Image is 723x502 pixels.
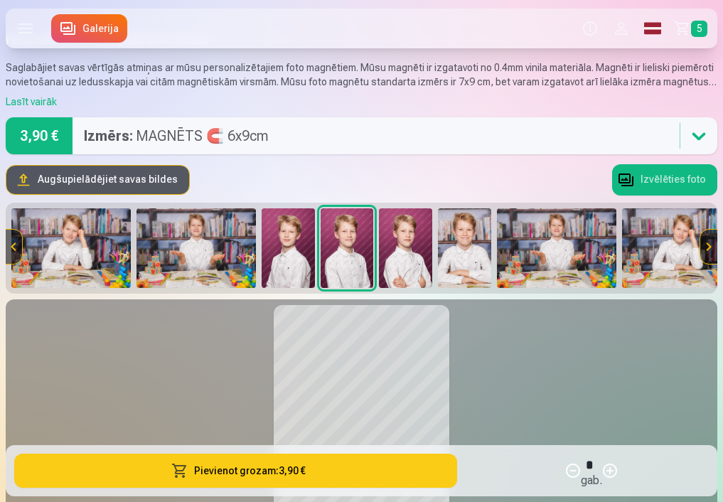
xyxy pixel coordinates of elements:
[691,21,707,37] span: 5
[574,9,606,48] button: Info
[51,14,127,43] a: Galerija
[637,9,668,48] a: Global
[606,9,637,48] button: Profils
[6,60,717,89] p: Saglabājiet savas vērtīgās atmiņas ar mūsu personalizētajiem foto magnētiem. Mūsu magnēti ir izga...
[84,126,133,146] strong: Izmērs :
[612,164,717,196] button: Izvēlēties foto
[6,166,189,194] button: Augšupielādējiet savas bildes
[668,9,717,48] a: Grozs5
[6,117,73,154] div: 3,90 €
[14,454,457,488] button: Pievienot grozam:3,90 €
[84,117,269,154] div: MAGNĒTS 🧲 6x9cm
[6,95,717,109] div: Lasīt vairāk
